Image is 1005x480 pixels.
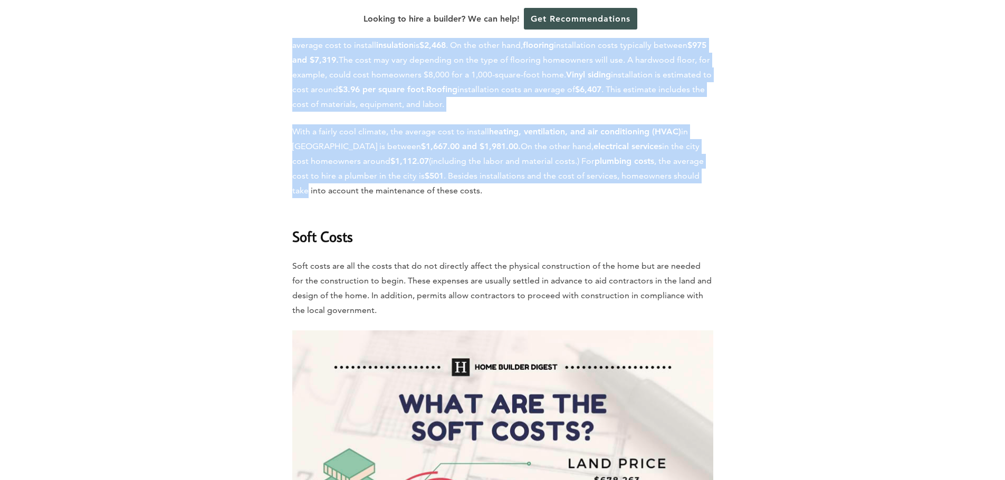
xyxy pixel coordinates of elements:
strong: $1,112.07 [390,156,429,166]
iframe: Drift Widget Chat Controller [802,404,992,467]
strong: flooring [523,40,554,50]
strong: $1,667.00 and $1,981.00. [421,141,521,151]
strong: $3.96 per square foot [338,84,424,94]
strong: Vinyl siding [566,70,611,80]
p: Soft costs are all the costs that do not directly affect the physical construction of the home bu... [292,259,713,318]
strong: plumbing costs [595,156,654,166]
strong: Soft Costs [292,227,353,246]
strong: insulation [376,40,414,50]
strong: heating, ventilation, and air conditioning (HVAC) [489,126,681,136]
strong: $501 [425,171,444,181]
p: The average cost in [GEOGRAPHIC_DATA] is A good foundation can keep moisture out, insulate the ho... [292,8,713,112]
strong: $975 and $7,319. [292,40,706,65]
strong: Roofing [426,84,457,94]
strong: $6,407 [575,84,601,94]
a: Get Recommendations [524,8,637,30]
strong: $2,468 [419,40,446,50]
strong: electrical services [594,141,662,151]
p: With a fairly cool climate, the average cost to install in [GEOGRAPHIC_DATA] is between On the ot... [292,124,713,198]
